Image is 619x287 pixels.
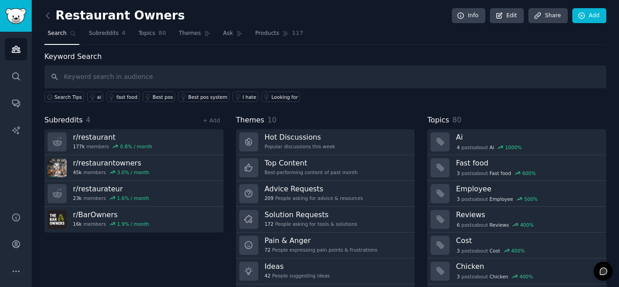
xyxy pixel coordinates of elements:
[73,169,82,175] span: 45k
[236,115,265,126] span: Themes
[188,94,227,100] div: Best pos system
[265,195,363,201] div: People asking for advice & resources
[267,116,276,124] span: 10
[457,248,460,254] span: 3
[48,29,67,38] span: Search
[87,92,103,102] a: ai
[143,92,175,102] a: Best pos
[73,132,152,142] h3: r/ restaurant
[73,143,152,150] div: members
[489,248,500,254] span: Cost
[427,115,449,126] span: Topics
[456,169,537,177] div: post s about
[489,196,513,202] span: Employee
[489,273,508,280] span: Chicken
[122,29,126,38] span: 4
[89,29,119,38] span: Subreddits
[73,195,149,201] div: members
[265,262,330,271] h3: Ideas
[159,29,166,38] span: 80
[117,221,149,227] div: 1.9 % / month
[120,143,152,150] div: 0.8 % / month
[73,184,149,194] h3: r/ restaurateur
[456,262,600,271] h3: Chicken
[511,248,525,254] div: 400 %
[265,195,274,201] span: 209
[456,247,526,255] div: post s about
[73,169,149,175] div: members
[457,196,460,202] span: 3
[489,144,494,151] span: Ai
[456,132,600,142] h3: Ai
[178,92,229,102] a: Best pos system
[271,94,298,100] div: Looking for
[255,29,279,38] span: Products
[427,155,606,181] a: Fast food3postsaboutFast food600%
[265,272,330,279] div: People suggesting ideas
[236,155,415,181] a: Top ContentBest-performing content of past month
[292,29,304,38] span: 117
[116,94,137,100] div: fast food
[236,207,415,233] a: Solution Requests172People asking for tools & solutions
[456,272,534,281] div: post s about
[44,207,223,233] a: r/BarOwners16kmembers1.9% / month
[5,8,26,24] img: GummySearch logo
[427,233,606,258] a: Cost3postsaboutCost400%
[265,169,358,175] div: Best-performing content of past month
[236,233,415,258] a: Pain & Anger72People expressing pain points & frustrations
[520,222,534,228] div: 400 %
[456,210,600,219] h3: Reviews
[73,210,149,219] h3: r/ BarOwners
[427,258,606,284] a: Chicken3postsaboutChicken400%
[44,115,83,126] span: Subreddits
[44,155,223,181] a: r/restaurantowners45kmembers3.0% / month
[236,129,415,155] a: Hot DiscussionsPopular discussions this week
[456,236,600,245] h3: Cost
[153,94,173,100] div: Best pos
[138,29,155,38] span: Topics
[97,94,101,100] div: ai
[223,29,233,38] span: Ask
[242,94,256,100] div: I hate
[456,195,538,203] div: post s about
[117,169,149,175] div: 3.0 % / month
[265,221,357,227] div: People asking for tools & solutions
[265,272,271,279] span: 42
[519,273,533,280] div: 400 %
[528,8,567,24] a: Share
[44,65,606,88] input: Keyword search in audience
[457,273,460,280] span: 3
[265,247,271,253] span: 72
[457,222,460,228] span: 6
[220,26,246,45] a: Ask
[44,92,84,102] button: Search Tips
[44,52,102,61] label: Keyword Search
[86,26,129,45] a: Subreddits4
[265,143,335,150] div: Popular discussions this week
[572,8,606,24] a: Add
[54,94,82,100] span: Search Tips
[176,26,214,45] a: Themes
[44,26,79,45] a: Search
[457,170,460,176] span: 3
[48,210,67,229] img: BarOwners
[44,129,223,155] a: r/restaurant177kmembers0.8% / month
[135,26,169,45] a: Topics80
[265,236,377,245] h3: Pain & Anger
[48,158,67,177] img: restaurantowners
[73,158,149,168] h3: r/ restaurantowners
[456,158,600,168] h3: Fast food
[457,144,460,151] span: 4
[456,143,522,151] div: post s about
[427,181,606,207] a: Employee3postsaboutEmployee500%
[236,258,415,284] a: Ideas42People suggesting ideas
[489,170,511,176] span: Fast food
[265,184,363,194] h3: Advice Requests
[265,221,274,227] span: 172
[456,221,534,229] div: post s about
[203,117,220,124] a: + Add
[265,158,358,168] h3: Top Content
[427,129,606,155] a: Ai4postsaboutAi1000%
[44,181,223,207] a: r/restaurateur23kmembers1.6% / month
[265,247,377,253] div: People expressing pain points & frustrations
